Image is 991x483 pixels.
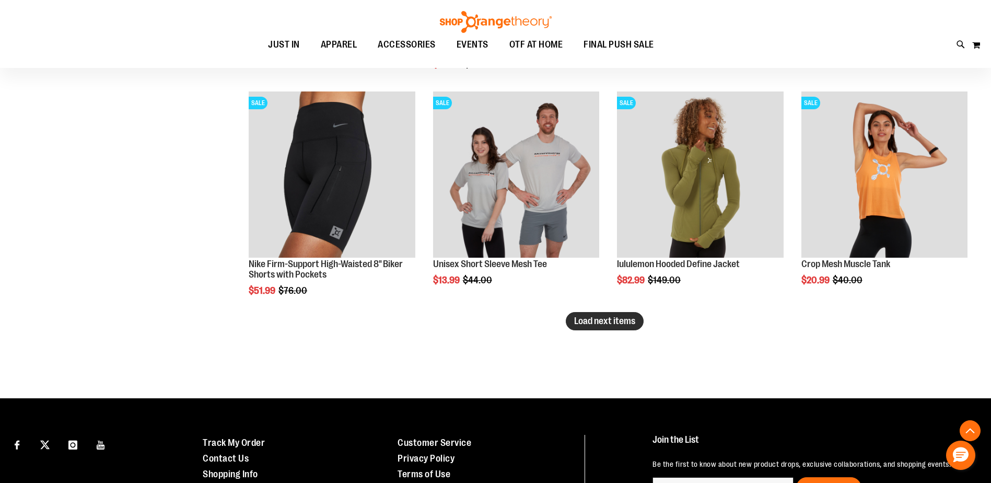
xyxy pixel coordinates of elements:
[433,91,599,258] img: Product image for Unisex Short Sleeve Mesh Tee
[617,275,646,285] span: $82.99
[612,86,788,312] div: product
[367,33,446,57] a: ACCESSORIES
[428,86,604,312] div: product
[249,259,403,280] a: Nike Firm-Support High-Waisted 8" Biker Shorts with Pockets
[398,453,454,464] a: Privacy Policy
[433,275,461,285] span: $13.99
[398,469,450,479] a: Terms of Use
[243,86,420,323] div: product
[499,33,574,57] a: OTF AT HOME
[258,33,310,57] a: JUST IN
[378,33,436,56] span: ACCESSORIES
[446,33,499,57] a: EVENTS
[801,91,967,258] img: Crop Mesh Muscle Tank primary image
[946,441,975,470] button: Hello, have a question? Let’s chat.
[40,440,50,450] img: Twitter
[617,91,783,258] img: Product image for lululemon Hooded Define Jacket
[398,438,471,448] a: Customer Service
[321,33,357,56] span: APPAREL
[249,97,267,109] span: SALE
[801,275,831,285] span: $20.99
[573,33,664,56] a: FINAL PUSH SALE
[566,312,644,330] button: Load next items
[960,420,981,441] button: Back To Top
[509,33,563,56] span: OTF AT HOME
[617,259,740,269] a: lululemon Hooded Define Jacket
[648,275,682,285] span: $149.00
[438,11,553,33] img: Shop Orangetheory
[203,469,258,479] a: Shopping Info
[617,97,636,109] span: SALE
[801,91,967,259] a: Crop Mesh Muscle Tank primary imageSALE
[92,435,110,453] a: Visit our Youtube page
[310,33,368,57] a: APPAREL
[433,91,599,259] a: Product image for Unisex Short Sleeve Mesh TeeSALE
[249,91,415,259] a: Product image for Nike Firm-Support High-Waisted 8in Biker Shorts with PocketsSALE
[249,91,415,258] img: Product image for Nike Firm-Support High-Waisted 8in Biker Shorts with Pockets
[652,459,967,469] p: Be the first to know about new product drops, exclusive collaborations, and shopping events!
[268,33,300,56] span: JUST IN
[796,86,973,312] div: product
[433,259,547,269] a: Unisex Short Sleeve Mesh Tee
[64,435,82,453] a: Visit our Instagram page
[833,275,864,285] span: $40.00
[574,316,635,326] span: Load next items
[203,438,265,448] a: Track My Order
[36,435,54,453] a: Visit our X page
[278,285,309,296] span: $76.00
[203,453,249,464] a: Contact Us
[463,275,494,285] span: $44.00
[249,285,277,296] span: $51.99
[801,97,820,109] span: SALE
[652,435,967,454] h4: Join the List
[801,259,890,269] a: Crop Mesh Muscle Tank
[8,435,26,453] a: Visit our Facebook page
[617,91,783,259] a: Product image for lululemon Hooded Define JacketSALE
[433,97,452,109] span: SALE
[584,33,654,56] span: FINAL PUSH SALE
[457,33,488,56] span: EVENTS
